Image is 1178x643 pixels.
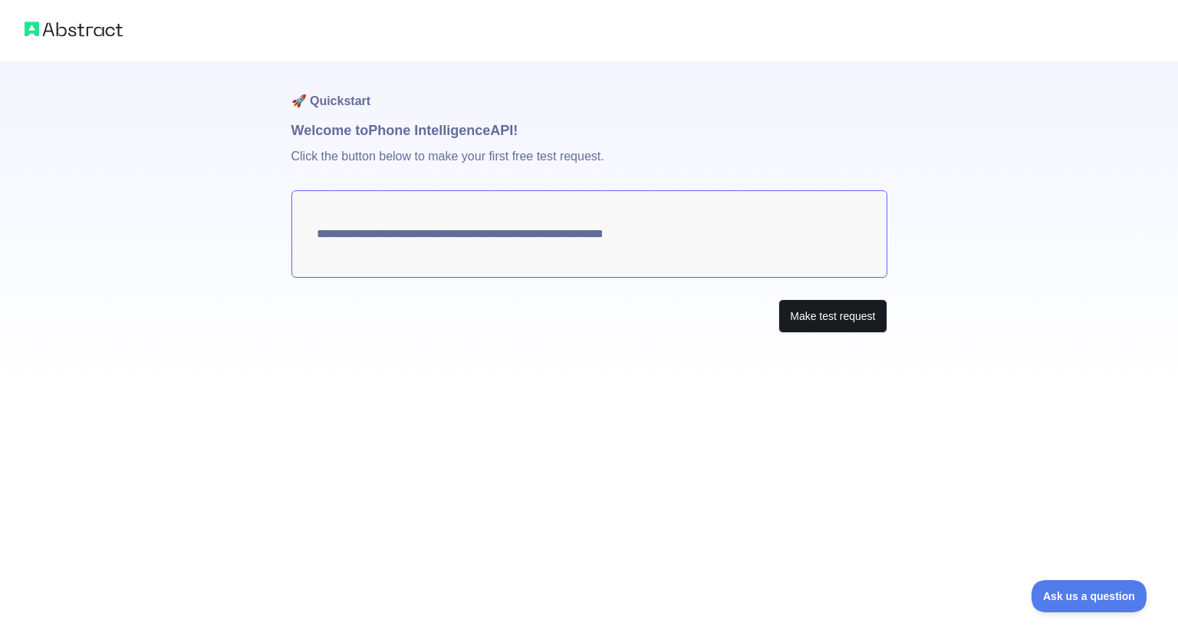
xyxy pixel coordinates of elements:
[291,61,887,120] h1: 🚀 Quickstart
[1032,580,1147,612] iframe: Toggle Customer Support
[25,18,123,40] img: Abstract logo
[291,120,887,141] h1: Welcome to Phone Intelligence API!
[291,141,887,190] p: Click the button below to make your first free test request.
[778,299,887,334] button: Make test request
